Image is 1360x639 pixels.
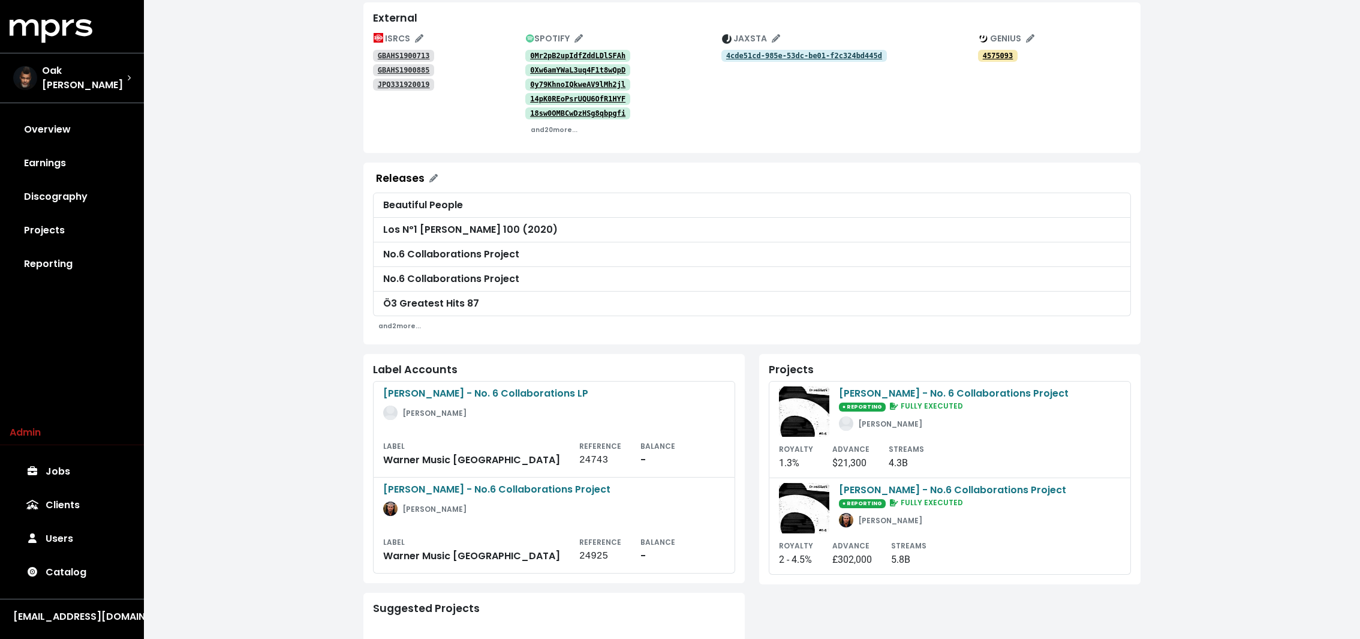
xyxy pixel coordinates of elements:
div: 5.8B [891,553,926,567]
button: and2more... [373,316,426,335]
a: 0y79KhnoIQkweAV9lMh2jl [525,79,630,91]
a: Jobs [10,455,134,488]
small: REFERENCE [579,537,621,547]
a: JPQ331920019 [373,79,434,91]
a: [PERSON_NAME] - No. 6 Collaborations Project● REPORTING FULLY EXECUTED[PERSON_NAME]ROYALTY1.3%ADV... [769,381,1131,478]
a: [PERSON_NAME] - No.6 Collaborations Project● REPORTING FULLY EXECUTED[PERSON_NAME]ROYALTY2 - 4.5%... [769,478,1131,575]
small: ROYALTY [779,444,813,454]
small: [PERSON_NAME] [402,504,467,514]
a: 4575093 [978,50,1018,62]
a: Projects [10,214,134,247]
div: [PERSON_NAME] - No. 6 Collaborations LP [383,386,725,401]
small: [PERSON_NAME] [402,408,467,418]
div: Warner Music [GEOGRAPHIC_DATA] [383,549,560,563]
tt: 4cde51cd-985e-53dc-be01-f2c324bd445d [726,52,882,60]
a: 18sw0OMBCwDzHSg8qbpgfi [525,107,630,119]
a: Reporting [10,247,134,281]
a: Clients [10,488,134,522]
button: Edit ISRC mappings for this track [368,29,429,48]
a: No.6 Collaborations Project [373,242,1131,267]
button: [EMAIL_ADDRESS][DOMAIN_NAME] [10,609,134,625]
tt: 14pK0REoPsrUQU6OfR1HYF [530,95,625,103]
img: placeholder_user.73b9659bbcecad7e160b.svg [839,416,853,431]
div: 2 - 4.5% [779,553,813,567]
button: Edit genius track identifications [973,29,1040,48]
a: Discography [10,180,134,214]
div: 4.3B [889,456,924,470]
div: External [373,12,1131,25]
a: Ö3 Greatest Hits 87 [373,292,1131,316]
div: Label Accounts [373,364,735,376]
tt: 4575093 [983,52,1013,60]
small: ROYALTY [779,541,813,551]
span: Oak [PERSON_NAME] [42,64,127,92]
span: ISRCS [374,32,423,44]
small: STREAMS [891,541,926,551]
a: Users [10,522,134,556]
span: ● REPORTING [839,499,886,508]
small: BALANCE [640,537,675,547]
div: [PERSON_NAME] - No. 6 Collaborations Project [839,386,1069,401]
a: 14pK0REoPsrUQU6OfR1HYF [525,93,630,105]
div: Beautiful People [383,198,1121,212]
a: Beautiful People [373,193,1131,218]
tt: 0Mr2pB2upIdfZddLDlSFAh [530,52,625,60]
a: mprs logo [10,23,92,37]
div: 1.3% [779,456,813,470]
a: No.6 Collaborations Project [373,267,1131,292]
img: ab67616d0000b273d154d078766c19a437520f15 [779,386,829,437]
a: Catalog [10,556,134,589]
div: Releases [376,172,425,185]
tt: GBAHS1900885 [378,66,430,74]
small: LABEL [383,537,405,547]
div: $21,300 [832,456,869,470]
button: Releases [368,167,446,190]
tt: 0Xw6amYWaL3uq4F1t8wQpD [530,66,625,74]
div: [EMAIL_ADDRESS][DOMAIN_NAME] [13,610,131,624]
img: The jaxsta.com logo [722,34,732,44]
img: placeholder_user.73b9659bbcecad7e160b.svg [383,406,398,420]
div: No.6 Collaborations Project [383,272,1121,286]
span: ● REPORTING [839,403,886,412]
small: LABEL [383,441,405,451]
tt: 18sw0OMBCwDzHSg8qbpgfi [530,109,625,118]
small: [PERSON_NAME] [858,515,922,526]
div: Los Nº1 [PERSON_NAME] 100 (2020) [383,223,1121,237]
div: No.6 Collaborations Project [383,247,1121,262]
small: ADVANCE [832,541,869,551]
div: Projects [769,364,1131,376]
div: Ö3 Greatest Hits 87 [383,296,1121,311]
button: Edit spotify track identifications for this track [520,29,588,48]
div: [PERSON_NAME] - No.6 Collaborations Project [383,482,725,497]
span: FULLY EXECUTED [887,401,963,411]
tt: GBAHS1900713 [378,52,430,60]
small: [PERSON_NAME] [858,419,922,429]
img: The selected account / producer [13,66,37,90]
button: Edit jaxsta track identifications [717,29,786,48]
div: 24743 [579,453,621,467]
img: The logo of the International Organization for Standardization [374,33,383,43]
div: - [640,453,675,467]
a: Earnings [10,146,134,180]
img: 809f04a0-3e87-410f-8dff-6d0baa782596.jpeg [383,502,398,516]
a: 0Xw6amYWaL3uq4F1t8wQpD [525,64,630,76]
span: GENIUS [979,32,1034,44]
small: ADVANCE [832,444,869,454]
img: 809f04a0-3e87-410f-8dff-6d0baa782596.jpeg [839,513,853,527]
a: [PERSON_NAME] - No.6 Collaborations Project[PERSON_NAME]LABELWarner Music [GEOGRAPHIC_DATA]REFERE... [373,478,735,574]
div: [PERSON_NAME] - No.6 Collaborations Project [839,483,1066,497]
a: GBAHS1900885 [373,64,434,76]
a: 0Mr2pB2upIdfZddLDlSFAh [525,50,630,62]
div: Suggested Projects [373,602,735,615]
small: BALANCE [640,441,675,451]
small: STREAMS [889,444,924,454]
div: - [640,549,675,563]
div: £302,000 [832,553,872,567]
a: GBAHS1900713 [373,50,434,62]
span: JAXSTA [722,32,780,44]
button: and20more... [525,120,583,139]
img: ab67616d0000b27373304ce0653c7758dd94b259 [779,483,829,533]
tt: JPQ331920019 [378,80,430,89]
a: Los Nº1 [PERSON_NAME] 100 (2020) [373,218,1131,242]
div: Warner Music [GEOGRAPHIC_DATA] [383,453,560,467]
